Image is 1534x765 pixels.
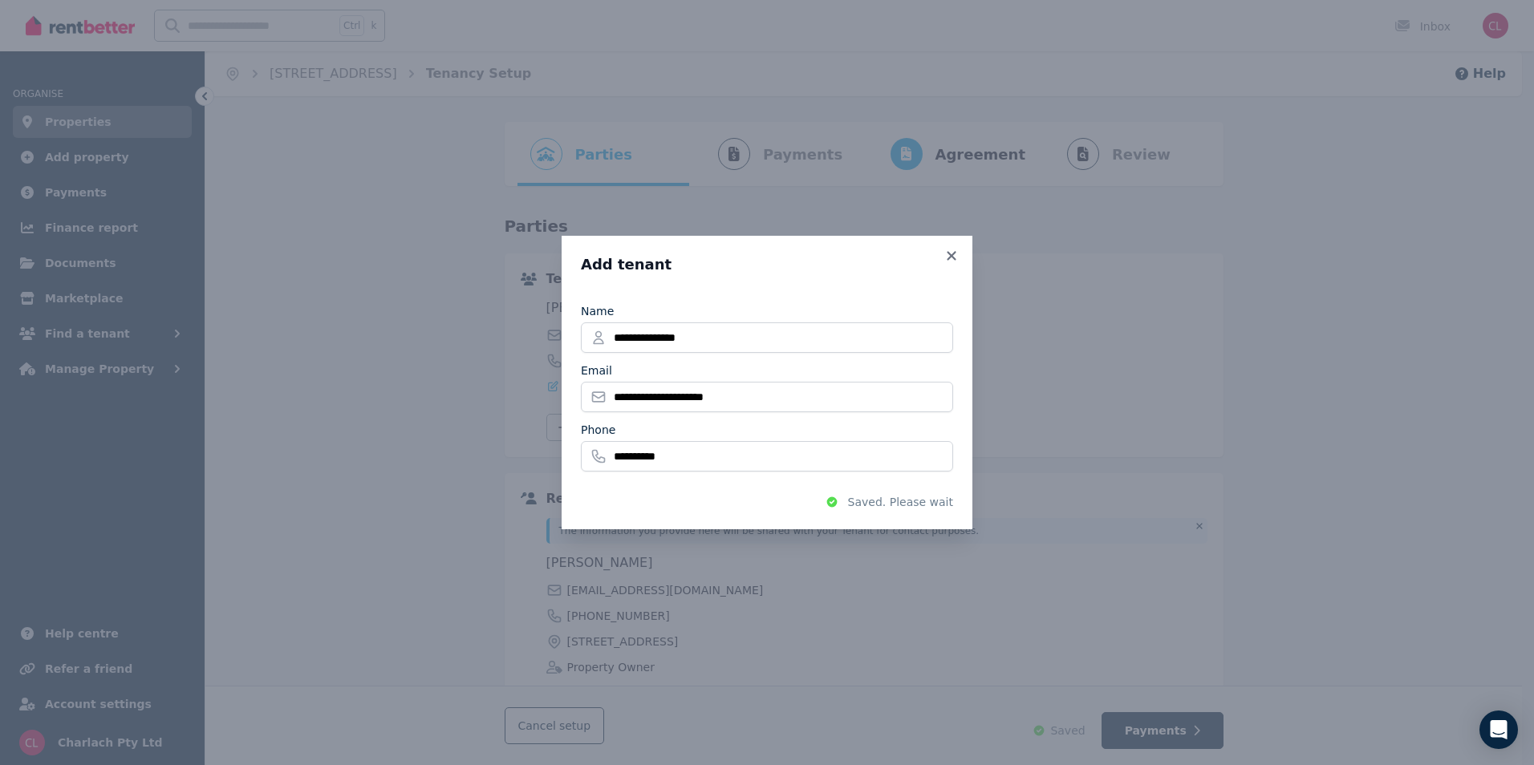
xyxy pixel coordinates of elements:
div: Open Intercom Messenger [1479,710,1518,749]
label: Name [581,303,614,319]
h3: Add tenant [581,255,953,274]
label: Email [581,362,612,378]
span: Saved. Please wait [848,494,953,510]
label: Phone [581,422,615,438]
